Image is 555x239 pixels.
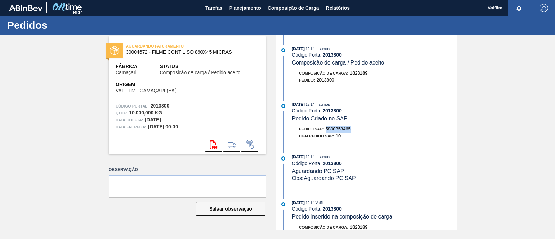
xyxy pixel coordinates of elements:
[299,78,315,82] span: Pedido :
[229,4,261,12] span: Planejamento
[508,3,530,13] button: Notificações
[336,133,341,138] span: 10
[148,124,178,129] strong: [DATE] 00:00
[160,70,240,75] span: Composicão de carga / Pedido aceito
[292,214,392,220] span: Pedido inserido na composição de carga
[110,46,119,55] img: status
[281,104,285,108] img: atual
[292,52,457,58] div: Código Portal:
[116,70,136,75] span: Camaçari
[151,103,170,109] strong: 2013800
[223,138,240,152] div: Ir para Composição de Carga
[126,43,223,50] span: AGUARDANDO FATURAMENTO
[314,155,330,159] span: : Insumos
[305,103,314,106] span: - 12:14
[281,48,285,52] img: atual
[116,117,143,123] span: Data coleta:
[116,63,158,70] span: Fábrica
[292,46,305,51] span: [DATE]
[299,134,334,138] span: Item pedido SAP:
[314,102,330,106] span: : Insumos
[323,108,342,113] strong: 2013800
[323,52,342,58] strong: 2013800
[281,156,285,161] img: atual
[292,175,356,181] span: Obs: Aguardando PC SAP
[299,127,324,131] span: Pedido SAP:
[326,4,350,12] span: Relatórios
[314,46,330,51] span: : Insumos
[299,225,348,229] span: Composição de Carga :
[317,77,334,83] span: 2013800
[196,202,265,216] button: Salvar observação
[350,224,368,230] span: 1823189
[292,161,457,166] div: Código Portal:
[540,4,548,12] img: Logout
[160,63,259,70] span: Status
[292,155,305,159] span: [DATE]
[116,88,177,93] span: VALFILM - CAMAÇARI (BA)
[299,71,348,75] span: Composição de Carga :
[129,110,162,116] strong: 10.000,000 KG
[292,200,305,205] span: [DATE]
[323,206,342,212] strong: 2013800
[305,201,314,205] span: - 12:14
[323,161,342,166] strong: 2013800
[305,47,314,51] span: - 12:14
[116,110,127,117] span: Qtde :
[292,116,348,121] span: Pedido Criado no SAP
[9,5,42,11] img: TNhmsLtSVTkK8tSr43FrP2fwEKptu5GPRR3wAAAABJRU5ErkJggg==
[292,108,457,113] div: Código Portal:
[292,102,305,106] span: [DATE]
[268,4,319,12] span: Composição de Carga
[205,138,222,152] div: Abrir arquivo PDF
[281,202,285,206] img: atual
[116,123,146,130] span: Data entrega:
[241,138,258,152] div: Informar alteração no pedido
[7,21,130,29] h1: Pedidos
[205,4,222,12] span: Tarefas
[326,126,351,131] span: 5800353465
[305,155,314,159] span: - 12:14
[126,50,252,55] span: 30004672 - FILME CONT LISO 860X45 MICRAS
[145,117,161,122] strong: [DATE]
[109,165,266,175] label: Observação
[292,206,457,212] div: Código Portal:
[314,200,326,205] span: : Valfilm
[116,103,149,110] span: Código Portal:
[350,70,368,76] span: 1823189
[292,168,344,174] span: Aguardando PC SAP
[292,60,384,66] span: Composicão de carga / Pedido aceito
[116,81,196,88] span: Origem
